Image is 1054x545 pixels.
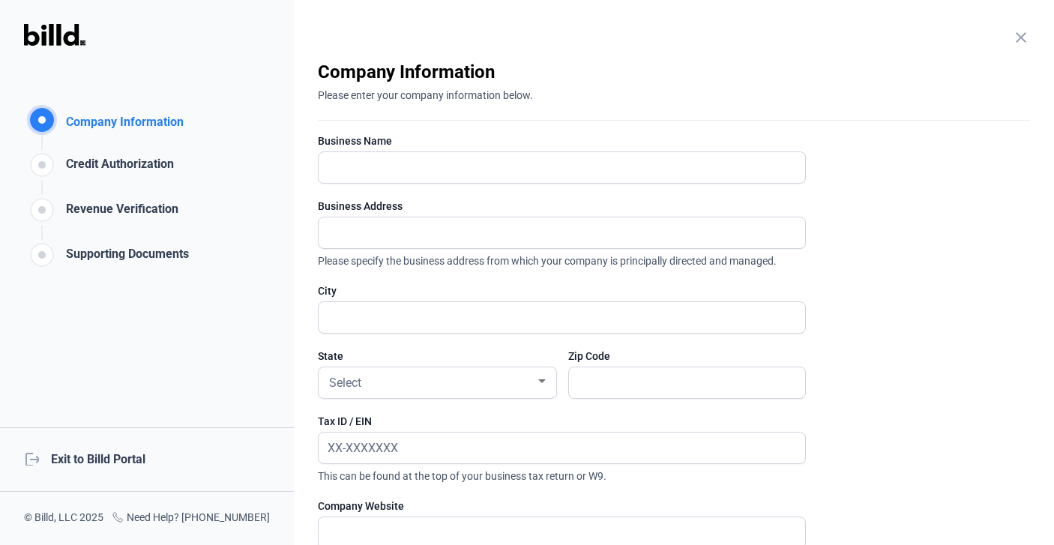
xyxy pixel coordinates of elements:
div: Supporting Documents [60,245,189,270]
div: Company Website [318,499,806,514]
div: Please enter your company information below. [318,84,1030,103]
div: Credit Authorization [60,155,174,180]
span: Select [329,376,361,390]
div: Zip Code [568,349,806,364]
div: Business Address [318,199,806,214]
div: Company Information [318,60,1030,84]
span: This can be found at the top of your business tax return or W9. [318,464,806,484]
mat-icon: close [1012,28,1030,46]
div: Tax ID / EIN [318,414,806,429]
div: City [318,283,806,298]
div: State [318,349,555,364]
mat-icon: logout [24,451,39,466]
div: Revenue Verification [60,200,178,225]
div: © Billd, LLC 2025 [24,510,103,527]
input: XX-XXXXXXX [319,433,789,463]
div: Need Help? [PHONE_NUMBER] [112,510,270,527]
img: Billd Logo [24,24,85,46]
div: Business Name [318,133,806,148]
div: Company Information [60,113,184,135]
span: Please specify the business address from which your company is principally directed and managed. [318,249,806,268]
